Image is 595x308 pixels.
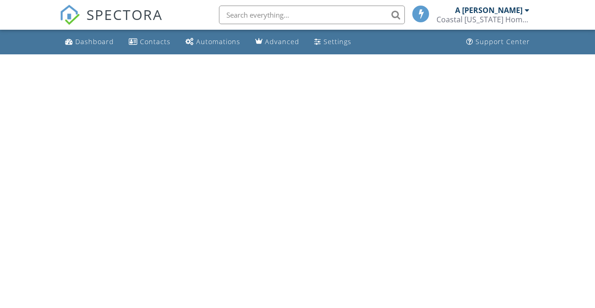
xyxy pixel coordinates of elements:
div: Dashboard [75,37,114,46]
div: Settings [324,37,351,46]
a: Contacts [125,33,174,51]
div: A [PERSON_NAME] [455,6,522,15]
input: Search everything... [219,6,405,24]
div: Advanced [265,37,299,46]
a: Support Center [463,33,534,51]
span: SPECTORA [86,5,163,24]
div: Automations [196,37,240,46]
a: Automations (Basic) [182,33,244,51]
div: Support Center [476,37,530,46]
div: Contacts [140,37,171,46]
div: Coastal Virginia Home Inspections [436,15,529,24]
a: Settings [311,33,355,51]
a: Advanced [251,33,303,51]
img: The Best Home Inspection Software - Spectora [59,5,80,25]
a: SPECTORA [59,13,163,32]
a: Dashboard [61,33,118,51]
